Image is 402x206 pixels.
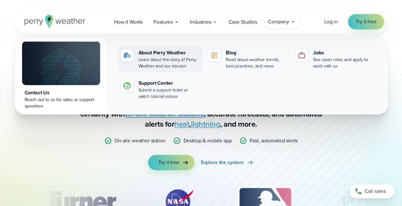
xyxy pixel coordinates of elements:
[114,137,166,145] p: On-site weather station
[138,57,200,69] div: Learn about the story of Perry Weather and our mission
[154,18,173,26] span: Features
[205,46,290,72] a: Blog Read about weather trends, best practices, and news
[201,159,244,166] span: Explore the system
[123,82,131,90] img: contact-icon.svg
[73,99,329,129] p: Stop relying on weather apps you can’t trust — Perry Weather delivers certainty with , accurate f...
[350,184,394,198] a: Call sales
[201,155,254,170] a: Explore the system
[324,18,338,25] span: Log in
[249,137,298,145] p: Fast, automated alerts
[298,51,305,59] img: jobs-icon-1.svg
[123,51,131,59] img: about-icon.svg
[118,46,203,72] a: About Perry Weather Learn about the story of Perry Weather and our mission
[25,97,98,109] div: Reach out to us for sales or support questions
[138,79,200,87] div: Support Center
[183,137,232,145] p: Desktop & mobile app
[191,118,220,130] a: lightning
[226,49,288,57] div: Blog
[226,57,288,69] div: Read about weather trends, best practices, and news
[138,87,200,100] div: Submit a support ticket or watch tutorial videos
[268,18,289,26] span: Company
[25,89,98,97] div: Contact Us
[210,51,218,59] img: blog-icon.svg
[148,155,194,170] a: Try it free
[324,18,338,26] a: Log in
[313,49,375,57] div: Jobs
[109,15,148,28] a: How it Works
[313,57,375,69] div: See open roles and apply to work with us
[365,187,386,195] span: Call sales
[158,159,179,166] span: Try it free
[223,15,262,28] a: Case Studies
[190,18,211,26] span: Industries
[348,14,384,29] a: Try it free
[228,18,257,26] span: Case Studies
[356,18,376,26] span: Try it free
[118,77,203,102] a: Support Center Submit a support ticket or watch tutorial videos
[16,37,106,113] a: Contact Us Reach out to us for sales or support questions
[138,49,200,57] div: About Perry Weather
[114,18,143,26] span: How it Works
[174,118,189,130] a: heat
[293,46,377,72] a: Jobs See open roles and apply to work with us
